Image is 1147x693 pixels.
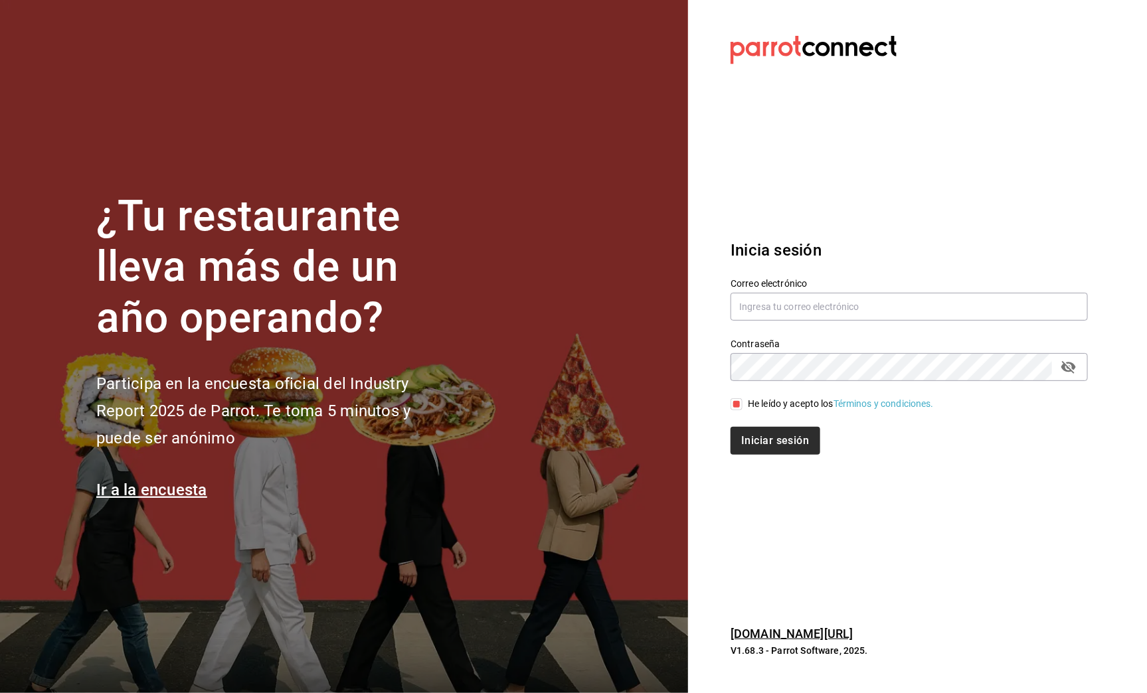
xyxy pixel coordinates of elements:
[96,481,207,499] a: Ir a la encuesta
[1057,356,1080,378] button: passwordField
[834,398,934,409] a: Términos y condiciones.
[96,370,455,451] h2: Participa en la encuesta oficial del Industry Report 2025 de Parrot. Te toma 5 minutos y puede se...
[731,293,1088,321] input: Ingresa tu correo electrónico
[731,279,1088,288] label: Correo electrónico
[731,644,1088,657] p: V1.68.3 - Parrot Software, 2025.
[731,339,1088,348] label: Contraseña
[731,238,1088,262] h3: Inicia sesión
[96,191,455,344] h1: ¿Tu restaurante lleva más de un año operando?
[731,627,853,641] a: [DOMAIN_NAME][URL]
[731,427,820,455] button: Iniciar sesión
[748,397,934,411] div: He leído y acepto los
